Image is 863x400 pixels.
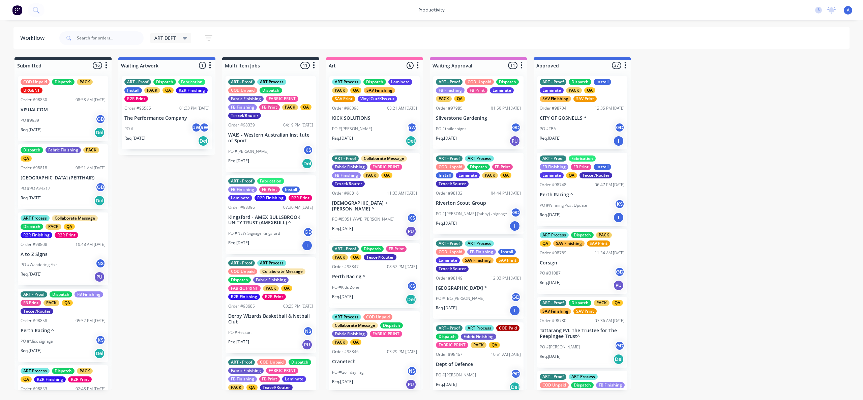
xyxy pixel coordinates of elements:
div: 01:50 PM [DATE] [491,105,521,111]
div: PU [406,226,416,237]
div: Dispatch [436,334,458,340]
div: Order #98339 [228,122,255,128]
div: Del [94,127,105,138]
div: Collaborate Message [361,155,407,162]
div: COD UnpaidDispatchPACKURGENTOrder #9885008:58 AM [DATE]VISUALCOMPO #9939GDReq.[DATE]Del [18,76,108,141]
div: ART - Proof [436,79,463,85]
div: Install [594,164,611,170]
div: FABRIC PRINT [370,164,402,170]
div: PU [302,339,313,350]
div: ART - ProofCOD UnpaidDispatchFB FinishingFB PrintLaminatePACKQAOrder #9798501:50 PM [DATE]Silvers... [433,76,524,149]
div: 12:33 PM [DATE] [491,275,521,281]
div: Texcel/Router [364,254,396,260]
div: Del [302,158,313,169]
p: PO #Misc signage [21,338,53,344]
div: Vinyl Cut/Kiss cut [358,96,397,102]
div: Dispatch [21,224,43,230]
div: SAV Finishing [364,87,395,93]
div: QA [64,224,75,230]
div: Laminate [540,87,564,93]
div: Texcel/Router [436,266,469,272]
div: PACK [436,96,452,102]
div: R2R Print [124,96,148,102]
div: FB Finishing [540,164,568,170]
div: ART - Proof [332,246,359,252]
div: PACK [332,87,348,93]
div: Texcel/Router [21,308,53,314]
div: ART - ProofDispatchFB FinishingFB PrintPACKQATexcel/RouterOrder #9885805:52 PM [DATE]Perth Racing... [18,289,108,362]
div: FB Finishing [75,291,103,297]
p: Req. [DATE] [436,305,457,311]
p: PO #[PERSON_NAME] [332,126,372,132]
div: ART Process [332,79,361,85]
div: FB Print [571,164,591,170]
p: [GEOGRAPHIC_DATA] (PERTHAIR) [21,175,106,181]
div: QA [162,87,174,93]
div: ART ProcessDispatchPACKQASAV FinishingSAV PrintOrder #9876911:34 AM [DATE]CorsignPO #31087GDReq.[... [537,229,627,294]
div: FB Print [259,104,280,110]
div: URGENT [21,87,42,93]
div: QA [350,339,361,345]
div: ART ProcessDispatchLaminatePACKQASAV FinishingSAV PrintVinyl Cut/Kiss cutOrder #9839808:21 AM [DA... [329,76,420,149]
div: QA [500,172,511,178]
p: PO #TBA [540,126,556,132]
div: Fabric Finishing [46,147,81,153]
div: ART - Proof [436,325,463,331]
div: PU [509,136,520,146]
div: Del [406,294,416,305]
p: Req. [DATE] [228,339,249,345]
div: QA [350,254,361,260]
div: QA [584,87,595,93]
p: Req. [DATE] [124,135,145,141]
div: COD Unpaid [21,79,50,85]
div: 05:52 PM [DATE] [76,318,106,324]
div: Del [198,136,209,146]
div: Texcel/Router [332,181,365,187]
div: KS [615,199,625,209]
div: QA [281,285,292,291]
div: PACK [46,224,61,230]
div: ART ProcessCOD UnpaidCollaborate MessageDispatchFabric FinishingFABRIC PRINTPACKQAOrder #9884603:... [329,311,420,393]
div: 08:58 AM [DATE] [76,97,106,103]
div: ART - ProofDispatchInstallLaminatePACKQASAV FinishingSAV PrintOrder #9873412:35 PM [DATE]CITY OF ... [537,76,627,149]
div: R2R Finishing [228,294,260,300]
div: COD Unpaid [228,87,257,93]
div: SAV Finishing [462,257,494,263]
div: 08:51 AM [DATE] [76,165,106,171]
p: PO #trailer signs [436,126,467,132]
div: SAV Print [496,257,519,263]
p: PO #[PERSON_NAME] (Yabby) - signage [436,211,507,217]
p: Req. [DATE] [436,135,457,141]
p: [GEOGRAPHIC_DATA] * [436,285,521,291]
div: COD Unpaid [465,79,494,85]
div: ART - Proof [124,79,151,85]
div: 04:19 PM [DATE] [283,122,313,128]
div: R2R Finishing [21,232,52,238]
p: CITY OF GOSNELLS * [540,115,625,121]
div: ART - Proof [436,155,463,162]
div: ART Process [465,240,494,247]
div: GD [303,227,313,237]
div: FABRIC PRINT [436,342,468,348]
div: PACK [144,87,160,93]
div: R2R Finishing [255,195,286,201]
div: Dispatch [260,87,282,93]
p: PO #9939 [21,117,39,123]
span: ART DEPT [154,34,176,41]
div: 07:36 AM [DATE] [595,318,625,324]
div: GD [511,207,521,218]
div: Install [498,249,516,255]
div: ART - ProofDispatchPACKQASAV FinishingSAV PrintOrder #9878007:36 AM [DATE]Tattarang P/L The Trust... [537,297,627,368]
div: ART Process [257,260,286,266]
div: 08:21 AM [DATE] [387,105,417,111]
div: Dispatch [363,79,386,85]
div: Laminate [436,257,460,263]
div: PACK [594,300,609,306]
div: Order #96585 [124,105,151,111]
div: Order #98149 [436,275,463,281]
div: COD Paid [496,325,519,331]
div: pW [191,122,201,133]
p: Riverton Scout Group [436,200,521,206]
div: ART Process [465,155,494,162]
p: PO #Winning Post Update [540,202,587,208]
